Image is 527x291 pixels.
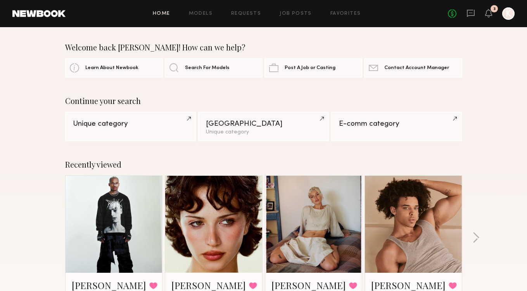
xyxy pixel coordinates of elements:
[493,7,496,11] div: 3
[65,96,462,106] div: Continue your search
[264,58,362,78] a: Post A Job or Casting
[198,112,329,141] a: [GEOGRAPHIC_DATA]Unique category
[153,11,170,16] a: Home
[206,130,321,135] div: Unique category
[285,66,335,71] span: Post A Job or Casting
[364,58,462,78] a: Contact Account Manager
[85,66,138,71] span: Learn About Newbook
[280,11,312,16] a: Job Posts
[185,66,230,71] span: Search For Models
[231,11,261,16] a: Requests
[206,120,321,128] div: [GEOGRAPHIC_DATA]
[384,66,449,71] span: Contact Account Manager
[165,58,263,78] a: Search For Models
[339,120,454,128] div: E-comm category
[330,11,361,16] a: Favorites
[73,120,188,128] div: Unique category
[331,112,462,141] a: E-comm category
[65,58,163,78] a: Learn About Newbook
[65,160,462,169] div: Recently viewed
[502,7,515,20] a: K
[65,43,462,52] div: Welcome back [PERSON_NAME]! How can we help?
[189,11,213,16] a: Models
[65,112,196,141] a: Unique category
